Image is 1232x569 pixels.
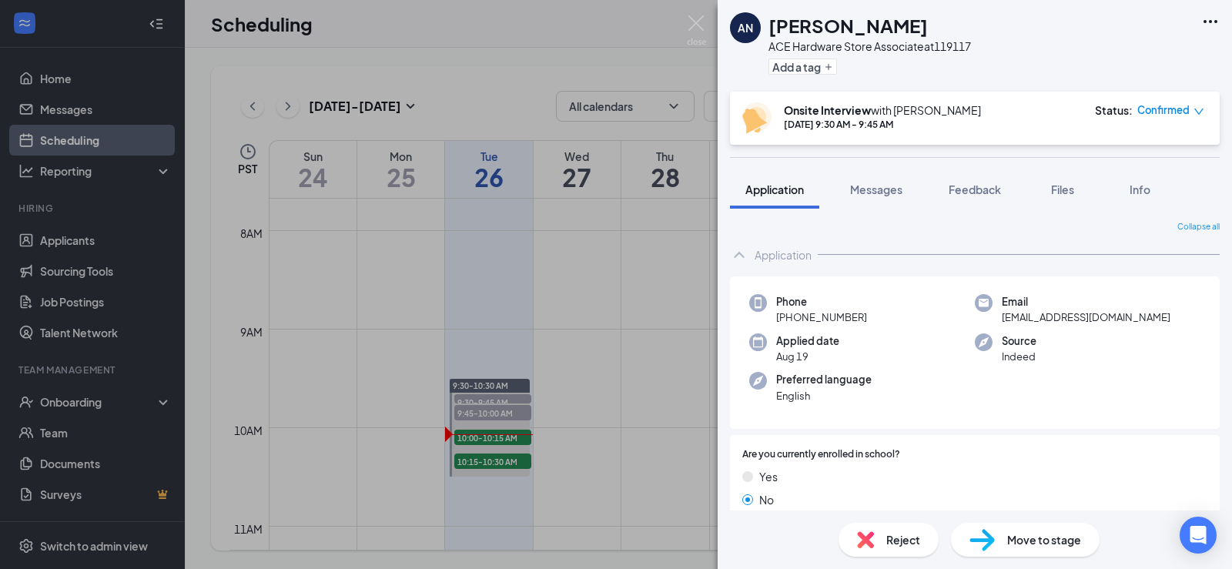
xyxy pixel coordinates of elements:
[1180,517,1217,554] div: Open Intercom Messenger
[1051,182,1074,196] span: Files
[759,468,778,485] span: Yes
[776,349,839,364] span: Aug 19
[1130,182,1150,196] span: Info
[776,372,872,387] span: Preferred language
[776,294,867,310] span: Phone
[886,531,920,548] span: Reject
[784,103,871,117] b: Onsite Interview
[1193,106,1204,117] span: down
[768,38,971,54] div: ACE Hardware Store Associate at 119117
[730,246,748,264] svg: ChevronUp
[784,118,981,131] div: [DATE] 9:30 AM - 9:45 AM
[742,447,900,462] span: Are you currently enrolled in school?
[1201,12,1220,31] svg: Ellipses
[824,62,833,72] svg: Plus
[1095,102,1133,118] div: Status :
[784,102,981,118] div: with [PERSON_NAME]
[776,388,872,403] span: English
[759,491,774,508] span: No
[768,12,928,38] h1: [PERSON_NAME]
[768,59,837,75] button: PlusAdd a tag
[1002,310,1170,325] span: [EMAIL_ADDRESS][DOMAIN_NAME]
[1007,531,1081,548] span: Move to stage
[949,182,1001,196] span: Feedback
[1002,294,1170,310] span: Email
[776,310,867,325] span: [PHONE_NUMBER]
[776,333,839,349] span: Applied date
[850,182,902,196] span: Messages
[1002,333,1036,349] span: Source
[1177,221,1220,233] span: Collapse all
[1137,102,1190,118] span: Confirmed
[1002,349,1036,364] span: Indeed
[738,20,753,35] div: AN
[745,182,804,196] span: Application
[755,247,812,263] div: Application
